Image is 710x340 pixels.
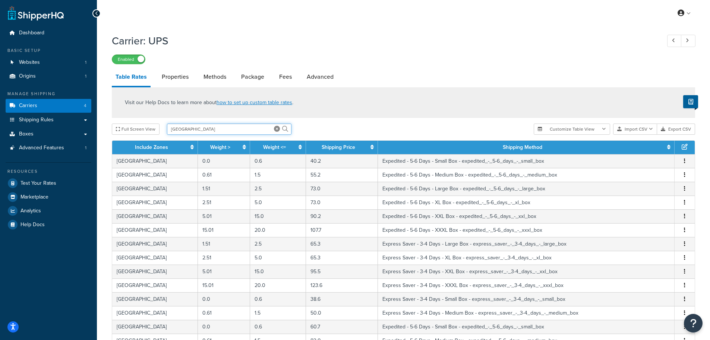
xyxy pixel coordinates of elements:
td: [GEOGRAPHIC_DATA] [112,320,198,334]
li: Origins [6,69,91,83]
div: Resources [6,168,91,175]
span: Advanced Features [19,145,64,151]
td: 1.51 [198,237,250,251]
td: [GEOGRAPHIC_DATA] [112,168,198,182]
p: Visit our Help Docs to learn more about . [125,99,293,107]
td: 0.6 [250,292,306,306]
a: Table Rates [112,68,151,87]
td: 5.01 [198,265,250,278]
td: 73.0 [306,182,378,196]
a: Package [237,68,268,86]
a: Analytics [6,204,91,218]
button: Show Help Docs [683,95,698,108]
a: Advanced Features1 [6,141,91,155]
a: Weight > [210,143,230,151]
td: 60.7 [306,320,378,334]
td: 5.01 [198,209,250,223]
button: Customize Table View [534,124,610,135]
td: Express Saver - 3-4 Days - XXL Box - express_saver_-_3-4_days_-_xxl_box [378,265,675,278]
td: 2.5 [250,182,306,196]
span: 1 [85,73,86,79]
td: 15.01 [198,223,250,237]
button: Open Resource Center [684,314,703,333]
td: Express Saver - 3-4 Days - Medium Box - express_saver_-_3-4_days_-_medium_box [378,306,675,320]
td: 123.6 [306,278,378,292]
td: Expedited - 5-6 Days - XXXL Box - expedited_-_5-6_days_-_xxxl_box [378,223,675,237]
li: Advanced Features [6,141,91,155]
span: Boxes [19,131,34,137]
td: Expedited - 5-6 Days - Medium Box - expedited_-_5-6_days_-_medium_box [378,168,675,182]
td: [GEOGRAPHIC_DATA] [112,265,198,278]
td: 20.0 [250,223,306,237]
button: Full Screen View [112,124,160,135]
td: 2.5 [250,237,306,251]
td: 20.0 [250,278,306,292]
span: Origins [19,73,36,79]
li: Websites [6,56,91,69]
div: Manage Shipping [6,91,91,97]
td: 38.6 [306,292,378,306]
td: Expedited - 5-6 Days - XL Box - expedited_-_5-6_days_-_xl_box [378,196,675,209]
td: 15.0 [250,209,306,223]
a: Test Your Rates [6,177,91,190]
td: 0.61 [198,306,250,320]
td: Express Saver - 3-4 Days - XXXL Box - express_saver_-_3-4_days_-_xxxl_box [378,278,675,292]
td: [GEOGRAPHIC_DATA] [112,251,198,265]
td: 0.0 [198,320,250,334]
a: Boxes [6,127,91,141]
span: Dashboard [19,30,44,36]
td: 5.0 [250,251,306,265]
a: Next Record [681,35,695,47]
label: Enabled [112,55,145,64]
td: 65.3 [306,251,378,265]
span: Analytics [20,208,41,214]
a: Methods [200,68,230,86]
button: Export CSV [657,124,695,135]
td: 1.5 [250,306,306,320]
h1: Carrier: UPS [112,34,653,48]
td: Express Saver - 3-4 Days - Small Box - express_saver_-_3-4_days_-_small_box [378,292,675,306]
a: Shipping Method [503,143,542,151]
td: 40.2 [306,154,378,168]
a: Advanced [303,68,337,86]
td: 2.51 [198,196,250,209]
a: Dashboard [6,26,91,40]
a: Properties [158,68,192,86]
li: Help Docs [6,218,91,231]
li: Carriers [6,99,91,113]
td: [GEOGRAPHIC_DATA] [112,154,198,168]
span: 1 [85,145,86,151]
td: 95.5 [306,265,378,278]
button: Import CSV [613,124,657,135]
td: 0.6 [250,154,306,168]
td: [GEOGRAPHIC_DATA] [112,196,198,209]
td: 107.7 [306,223,378,237]
td: 65.3 [306,237,378,251]
td: [GEOGRAPHIC_DATA] [112,278,198,292]
span: Help Docs [20,222,45,228]
td: Express Saver - 3-4 Days - Large Box - express_saver_-_3-4_days_-_large_box [378,237,675,251]
td: 2.51 [198,251,250,265]
li: Marketplace [6,190,91,204]
td: 1.51 [198,182,250,196]
td: 1.5 [250,168,306,182]
a: Origins1 [6,69,91,83]
td: [GEOGRAPHIC_DATA] [112,209,198,223]
td: 73.0 [306,196,378,209]
td: [GEOGRAPHIC_DATA] [112,292,198,306]
td: 0.61 [198,168,250,182]
a: Carriers4 [6,99,91,113]
span: 1 [85,59,86,66]
td: [GEOGRAPHIC_DATA] [112,306,198,320]
td: 55.2 [306,168,378,182]
td: 5.0 [250,196,306,209]
a: Include Zones [135,143,168,151]
span: Shipping Rules [19,117,54,123]
td: Expedited - 5-6 Days - Large Box - expedited_-_5-6_days_-_large_box [378,182,675,196]
a: how to set up custom table rates [217,99,292,106]
a: Previous Record [667,35,682,47]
